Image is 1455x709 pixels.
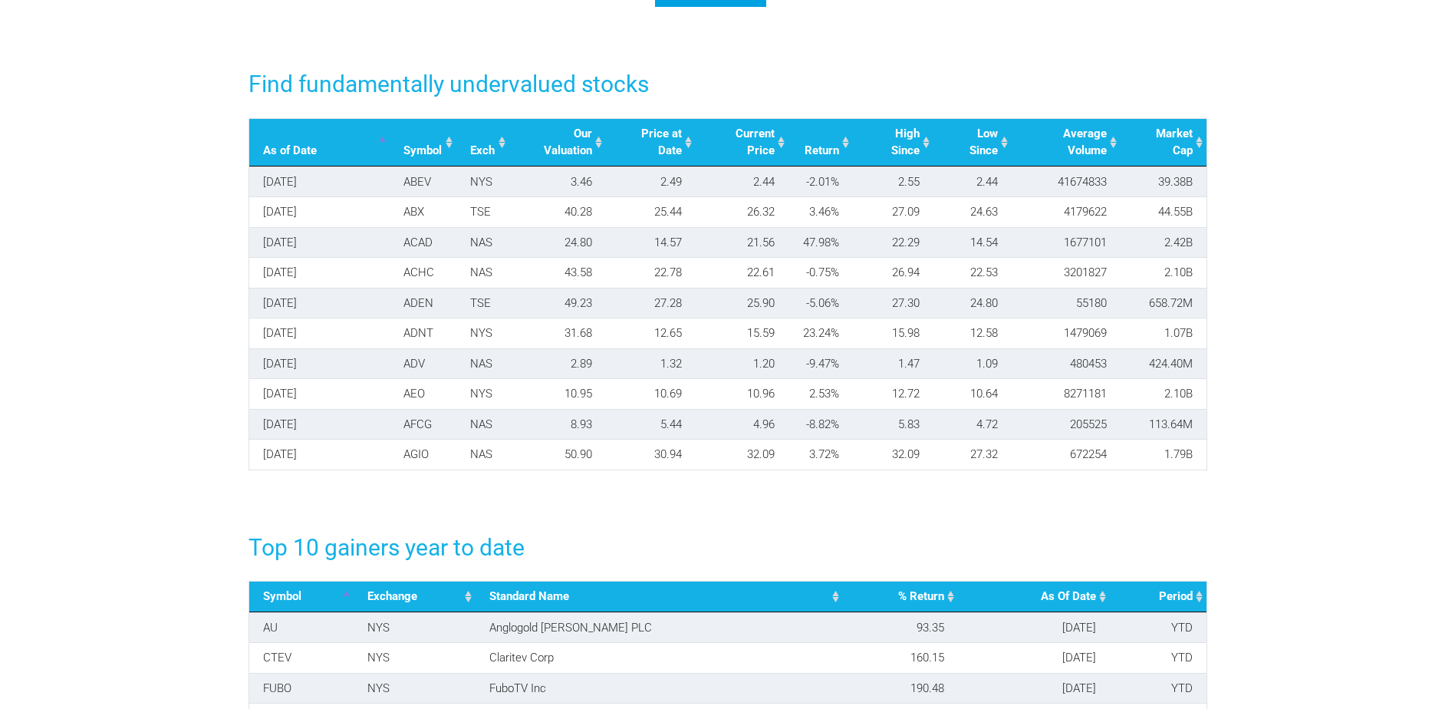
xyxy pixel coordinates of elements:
[354,582,476,612] th: Exchange: activate to sort column ascending
[696,439,788,470] td: 32.09
[390,409,456,440] td: AFCG
[933,318,1011,348] td: 12.58
[1012,288,1121,318] td: 55180
[853,119,933,167] th: High Since: activate to sort column ascending
[390,257,456,288] td: ACHC
[456,378,509,409] td: NYS
[853,257,933,288] td: 26.94
[456,409,509,440] td: NAS
[249,68,1207,101] h3: Find fundamentally undervalued stocks
[696,288,788,318] td: 25.90
[606,257,696,288] td: 22.78
[509,439,605,470] td: 50.90
[456,288,509,318] td: TSE
[788,227,853,258] td: 47.98%
[249,532,1207,564] h3: Top 10 gainers year to date
[456,257,509,288] td: NAS
[853,409,933,440] td: 5.83
[354,673,476,704] td: NYS
[1012,257,1121,288] td: 3201827
[788,167,853,197] td: -2.01%
[958,612,1109,643] td: [DATE]
[390,288,456,318] td: ADEN
[509,348,605,379] td: 2.89
[456,318,509,348] td: NYS
[696,378,788,409] td: 10.96
[1121,227,1206,258] td: 2.42B
[1012,378,1121,409] td: 8271181
[788,409,853,440] td: -8.82%
[933,167,1011,197] td: 2.44
[606,288,696,318] td: 27.28
[933,119,1011,167] th: Low Since: activate to sort column ascending
[958,673,1109,704] td: [DATE]
[933,409,1011,440] td: 4.72
[606,409,696,440] td: 5.44
[606,119,696,167] th: Price at Date: activate to sort column ascending
[853,167,933,197] td: 2.55
[843,642,959,673] td: 160.15
[853,378,933,409] td: 12.72
[1121,378,1206,409] td: 2.10B
[456,227,509,258] td: NAS
[249,227,390,258] td: [DATE]
[606,227,696,258] td: 14.57
[696,227,788,258] td: 21.56
[509,288,605,318] td: 49.23
[1121,439,1206,470] td: 1.79B
[1121,288,1206,318] td: 658.72M
[1012,227,1121,258] td: 1677101
[853,439,933,470] td: 32.09
[456,196,509,227] td: TSE
[249,196,390,227] td: [DATE]
[509,196,605,227] td: 40.28
[853,318,933,348] td: 15.98
[853,348,933,379] td: 1.47
[390,167,456,197] td: ABEV
[606,348,696,379] td: 1.32
[933,439,1011,470] td: 27.32
[788,318,853,348] td: 23.24%
[1121,167,1206,197] td: 39.38B
[853,288,933,318] td: 27.30
[788,288,853,318] td: -5.06%
[249,673,354,704] td: FUBO
[390,439,456,470] td: AGIO
[958,642,1109,673] td: [DATE]
[958,582,1109,612] th: As Of Date: activate to sort column ascending
[456,439,509,470] td: NAS
[1012,196,1121,227] td: 4179622
[1110,673,1206,704] td: YTD
[390,119,456,167] th: Symbol: activate to sort column ascending
[456,348,509,379] td: NAS
[1121,119,1206,167] th: Market Cap: activate to sort column ascending
[509,409,605,440] td: 8.93
[788,196,853,227] td: 3.46%
[509,378,605,409] td: 10.95
[933,288,1011,318] td: 24.80
[476,612,842,643] td: Anglogold [PERSON_NAME] PLC
[788,119,853,167] th: Return: activate to sort column ascending
[354,612,476,643] td: NYS
[1110,582,1206,612] th: Period: activate to sort column ascending
[390,318,456,348] td: ADNT
[843,612,959,643] td: 93.35
[249,257,390,288] td: [DATE]
[696,348,788,379] td: 1.20
[509,167,605,197] td: 3.46
[606,196,696,227] td: 25.44
[249,348,390,379] td: [DATE]
[843,582,959,612] th: % Return: activate to sort column ascending
[1121,257,1206,288] td: 2.10B
[390,378,456,409] td: AEO
[476,673,842,704] td: FuboTV Inc
[696,257,788,288] td: 22.61
[606,439,696,470] td: 30.94
[606,378,696,409] td: 10.69
[249,318,390,348] td: [DATE]
[476,582,842,612] th: Standard Name: activate to sort column ascending
[509,257,605,288] td: 43.58
[1012,167,1121,197] td: 41674833
[509,119,605,167] th: Our Valuation: activate to sort column ascending
[249,612,354,643] td: AU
